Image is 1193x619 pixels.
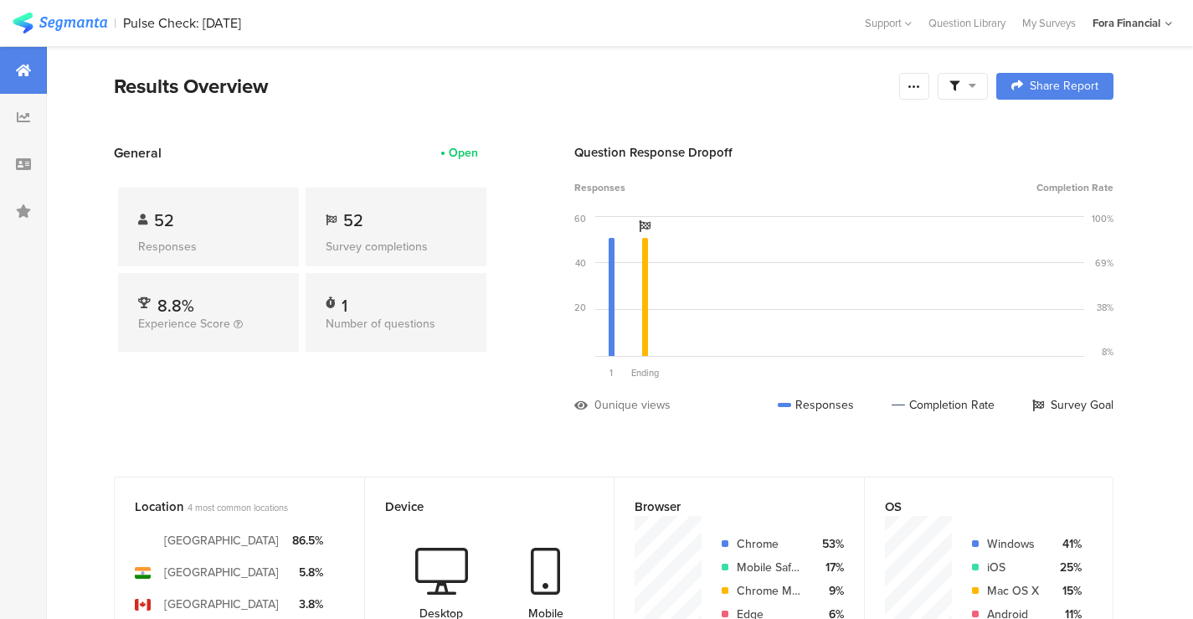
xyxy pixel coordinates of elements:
[892,396,995,414] div: Completion Rate
[1052,559,1082,576] div: 25%
[1095,256,1113,270] div: 69%
[1093,15,1160,31] div: Fora Financial
[1036,180,1113,195] span: Completion Rate
[737,582,801,600] div: Chrome Mobile
[342,293,347,310] div: 1
[987,559,1039,576] div: iOS
[154,208,174,233] span: 52
[138,238,279,255] div: Responses
[326,238,466,255] div: Survey completions
[987,535,1039,553] div: Windows
[920,15,1014,31] a: Question Library
[1092,212,1113,225] div: 100%
[123,15,241,31] div: Pulse Check: [DATE]
[13,13,107,34] img: segmanta logo
[602,396,671,414] div: unique views
[138,315,230,333] span: Experience Score
[385,498,567,516] div: Device
[815,535,844,553] div: 53%
[292,564,323,581] div: 5.8%
[114,71,891,101] div: Results Overview
[114,13,116,33] div: |
[815,559,844,576] div: 17%
[1032,396,1113,414] div: Survey Goal
[575,256,586,270] div: 40
[1052,535,1082,553] div: 41%
[639,220,650,232] i: Survey Goal
[157,293,194,318] span: 8.8%
[594,396,602,414] div: 0
[885,498,1066,516] div: OS
[164,532,279,549] div: [GEOGRAPHIC_DATA]
[628,366,661,379] div: Ending
[865,10,912,36] div: Support
[164,596,279,613] div: [GEOGRAPHIC_DATA]
[574,212,586,225] div: 60
[292,532,323,549] div: 86.5%
[164,564,279,581] div: [GEOGRAPHIC_DATA]
[1052,582,1082,600] div: 15%
[343,208,363,233] span: 52
[1097,301,1113,314] div: 38%
[737,559,801,576] div: Mobile Safari
[135,498,316,516] div: Location
[188,501,288,514] span: 4 most common locations
[292,596,323,613] div: 3.8%
[609,366,613,379] span: 1
[574,180,625,195] span: Responses
[449,144,478,162] div: Open
[574,301,586,314] div: 20
[1102,345,1113,359] div: 8%
[778,396,854,414] div: Responses
[635,498,816,516] div: Browser
[737,535,801,553] div: Chrome
[1030,80,1098,92] span: Share Report
[114,143,162,162] span: General
[326,315,435,333] span: Number of questions
[574,143,1113,162] div: Question Response Dropoff
[987,582,1039,600] div: Mac OS X
[1014,15,1084,31] a: My Surveys
[815,582,844,600] div: 9%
